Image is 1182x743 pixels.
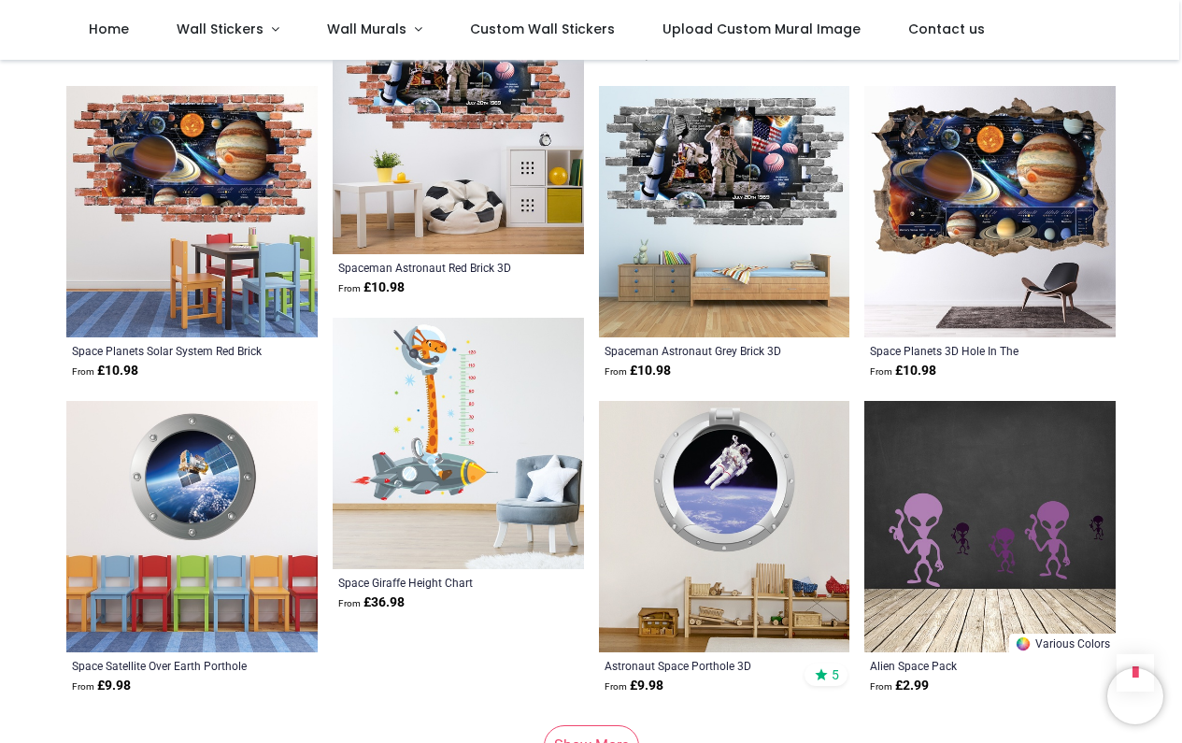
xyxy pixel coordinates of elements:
[72,677,131,695] strong: £ 9.98
[870,681,892,692] span: From
[66,86,318,337] img: Space Planets Solar System Red Brick 3D Hole In The Wall Sticker
[1009,634,1116,652] a: Various Colors
[870,343,1061,358] a: Space Planets 3D Hole In The
[470,20,615,38] span: Custom Wall Stickers
[864,86,1116,337] img: Space Planets 3D Hole In The Wall Sticker
[1015,636,1032,652] img: Color Wheel
[870,362,936,380] strong: £ 10.98
[72,343,263,358] a: Space Planets Solar System Red Brick 3D Hole In The
[908,20,985,38] span: Contact us
[662,20,861,38] span: Upload Custom Mural Image
[605,658,796,673] a: Astronaut Space Porthole 3D
[338,598,361,608] span: From
[599,401,850,652] img: Astronaut Space Porthole 3D Wall Sticker
[333,4,584,255] img: Spaceman Astronaut Red Brick 3D Hole In The Wall Sticker
[338,593,405,612] strong: £ 36.98
[72,366,94,377] span: From
[89,20,129,38] span: Home
[864,401,1116,652] img: Alien Space Wall Sticker Pack
[599,86,850,337] img: Spaceman Astronaut Grey Brick 3D Hole In The Wall Sticker
[870,677,929,695] strong: £ 2.99
[605,677,663,695] strong: £ 9.98
[605,681,627,692] span: From
[66,401,318,652] img: Space Satellite Over Earth Porthole Wall Sticker
[333,318,584,569] img: Space Giraffe Height Chart Wall Sticker
[338,260,530,275] a: Spaceman Astronaut Red Brick 3D Hole In The
[870,366,892,377] span: From
[605,343,796,358] a: Spaceman Astronaut Grey Brick 3D Hole In The
[832,666,839,683] span: 5
[72,681,94,692] span: From
[605,362,671,380] strong: £ 10.98
[605,366,627,377] span: From
[327,20,406,38] span: Wall Murals
[177,20,263,38] span: Wall Stickers
[1107,668,1163,724] iframe: Brevo live chat
[338,283,361,293] span: From
[338,575,530,590] a: Space Giraffe Height Chart
[72,658,263,673] a: Space Satellite Over Earth Porthole
[338,279,405,297] strong: £ 10.98
[72,362,138,380] strong: £ 10.98
[870,658,1061,673] a: Alien Space Pack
